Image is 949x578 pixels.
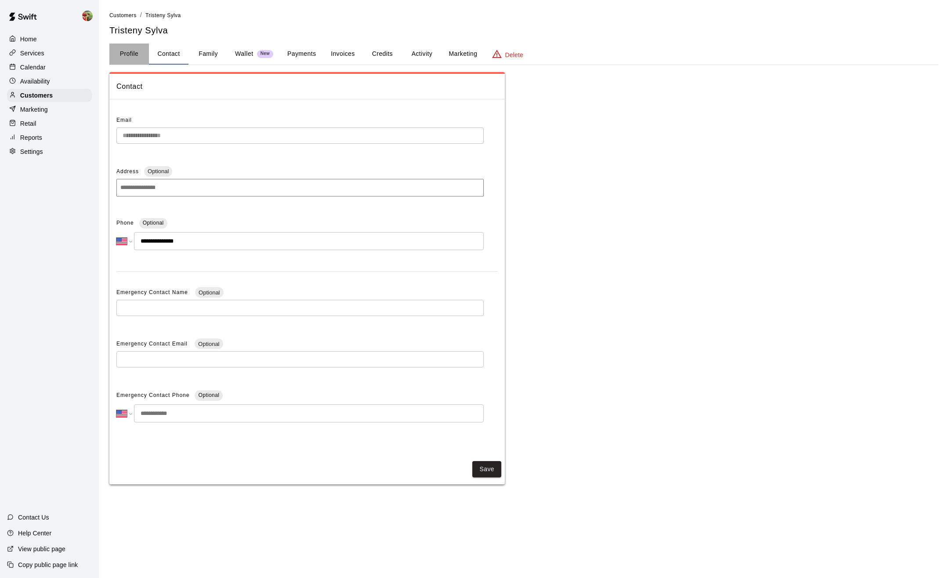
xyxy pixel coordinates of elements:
p: Marketing [20,105,48,114]
span: Optional [195,341,223,347]
a: Customers [7,89,92,102]
span: Emergency Contact Phone [116,389,189,403]
span: Tristeny Sylva [145,12,181,18]
button: Marketing [442,44,484,65]
span: Address [116,168,139,174]
a: Services [7,47,92,60]
p: Customers [20,91,53,100]
span: New [257,51,273,57]
button: Activity [402,44,442,65]
button: Credits [362,44,402,65]
a: Marketing [7,103,92,116]
nav: breadcrumb [109,11,938,20]
div: basic tabs example [109,44,938,65]
div: The email of an existing customer can only be changed by the customer themselves at https://book.... [116,127,484,144]
p: Wallet [235,49,254,58]
span: Optional [144,168,172,174]
span: Contact [116,81,498,92]
a: Availability [7,75,92,88]
p: Help Center [18,529,51,538]
p: Calendar [20,63,46,72]
img: Matthew Cotter [82,11,93,21]
p: Contact Us [18,513,49,522]
p: Copy public page link [18,560,78,569]
h5: Tristeny Sylva [109,25,938,36]
span: Optional [195,289,223,296]
p: Retail [20,119,36,128]
span: Optional [143,220,164,226]
button: Contact [149,44,188,65]
span: Emergency Contact Email [116,341,189,347]
li: / [140,11,142,20]
span: Optional [198,392,219,398]
button: Invoices [323,44,362,65]
p: View public page [18,545,65,553]
p: Services [20,49,44,58]
a: Retail [7,117,92,130]
p: Availability [20,77,50,86]
span: Email [116,117,132,123]
button: Save [472,461,501,477]
a: Customers [109,11,137,18]
a: Reports [7,131,92,144]
p: Reports [20,133,42,142]
a: Settings [7,145,92,158]
p: Settings [20,147,43,156]
p: Home [20,35,37,44]
button: Profile [109,44,149,65]
a: Home [7,33,92,46]
button: Family [188,44,228,65]
p: Delete [505,51,523,59]
span: Phone [116,216,134,230]
span: Customers [109,12,137,18]
button: Payments [280,44,323,65]
span: Emergency Contact Name [116,289,190,295]
div: Matthew Cotter [80,7,99,25]
a: Calendar [7,61,92,74]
